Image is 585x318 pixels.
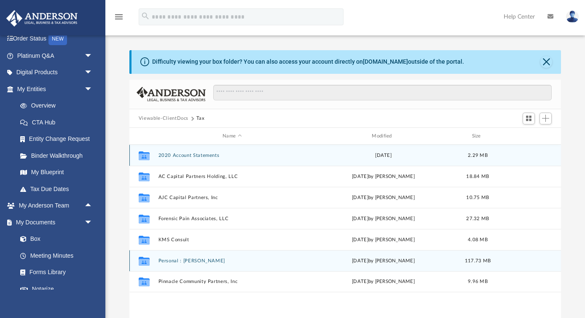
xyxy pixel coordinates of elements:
button: Viewable-ClientDocs [139,115,188,122]
button: KMS Consult [158,237,306,243]
span: 18.84 MB [466,174,489,179]
button: Pinnacle Community Partners, Inc [158,279,306,284]
a: Platinum Q&Aarrow_drop_down [6,47,105,64]
div: Name [158,132,306,140]
a: menu [114,16,124,22]
button: Switch to Grid View [523,113,535,124]
button: Tax [196,115,205,122]
a: Digital Productsarrow_drop_down [6,64,105,81]
a: Meeting Minutes [12,247,101,264]
span: arrow_drop_up [84,197,101,215]
span: arrow_drop_down [84,214,101,231]
button: AC Capital Partners Holding, LLC [158,174,306,179]
a: Binder Walkthrough [12,147,105,164]
span: 117.73 MB [465,259,491,263]
img: User Pic [566,11,579,23]
div: Modified [309,132,457,140]
button: 2020 Account Statements [158,153,306,158]
a: My Blueprint [12,164,101,181]
a: Overview [12,97,105,114]
a: Notarize [12,280,101,297]
div: [DATE] by [PERSON_NAME] [309,257,457,265]
button: Personal : [PERSON_NAME] [158,258,306,264]
a: My Documentsarrow_drop_down [6,214,101,231]
span: 2.29 MB [468,153,488,158]
button: AJC Capital Partners, Inc [158,195,306,200]
input: Search files and folders [213,85,552,101]
button: Close [540,56,552,68]
span: arrow_drop_down [84,64,101,81]
a: [DOMAIN_NAME] [363,58,408,65]
div: NEW [48,32,67,45]
a: Forms Library [12,264,97,281]
div: id [498,132,557,140]
i: menu [114,12,124,22]
i: search [141,11,150,21]
span: 4.08 MB [468,237,488,242]
span: 10.75 MB [466,195,489,200]
span: arrow_drop_down [84,47,101,65]
div: [DATE] by [PERSON_NAME] [309,194,457,202]
img: Anderson Advisors Platinum Portal [4,10,80,27]
a: Tax Due Dates [12,181,105,197]
div: [DATE] by [PERSON_NAME] [309,173,457,181]
a: My Entitiesarrow_drop_down [6,81,105,97]
div: [DATE] by [PERSON_NAME] [309,215,457,223]
a: Box [12,231,97,248]
div: id [133,132,154,140]
span: 27.32 MB [466,216,489,221]
a: My Anderson Teamarrow_drop_up [6,197,101,214]
a: Order StatusNEW [6,30,105,48]
div: [DATE] by [PERSON_NAME] [309,236,457,244]
span: arrow_drop_down [84,81,101,98]
div: [DATE] by [PERSON_NAME] [309,278,457,286]
div: Difficulty viewing your box folder? You can also access your account directly on outside of the p... [152,57,464,66]
button: Forensic Pain Associates, LLC [158,216,306,221]
button: Add [539,113,552,124]
div: Size [461,132,494,140]
a: CTA Hub [12,114,105,131]
span: 9.96 MB [468,279,488,284]
div: [DATE] [309,152,457,159]
a: Entity Change Request [12,131,105,148]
